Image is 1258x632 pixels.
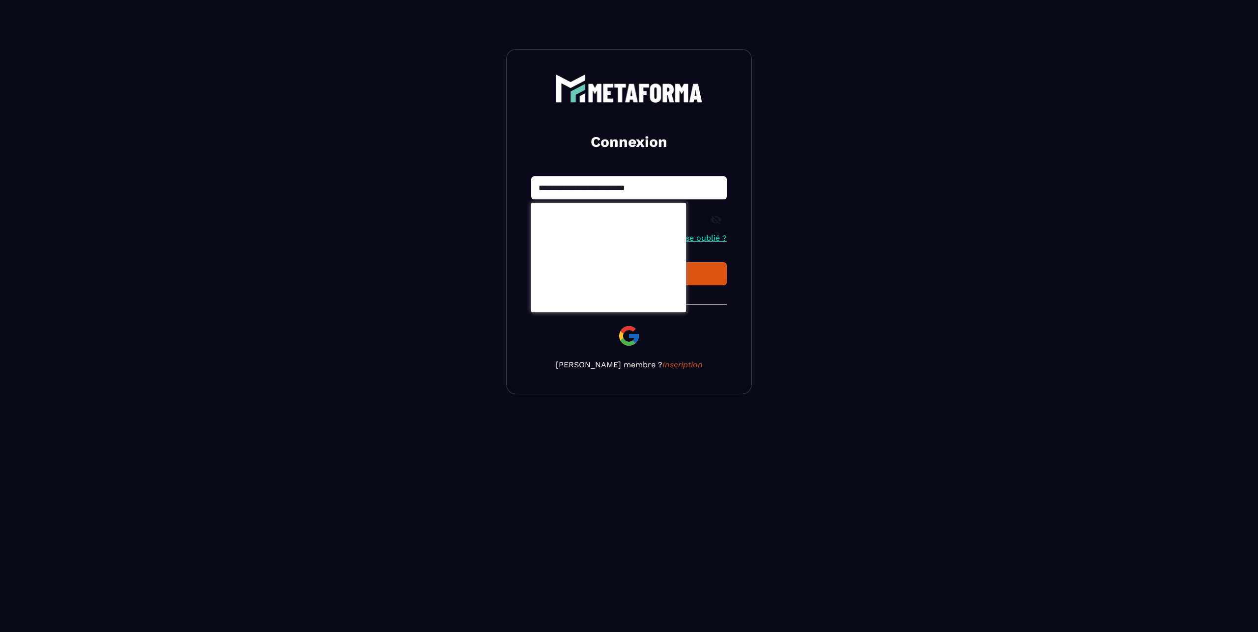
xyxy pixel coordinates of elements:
[555,74,703,103] img: logo
[531,360,727,369] p: [PERSON_NAME] membre ?
[531,74,727,103] a: logo
[543,132,715,152] h2: Connexion
[662,360,703,369] a: Inscription
[617,324,641,348] img: google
